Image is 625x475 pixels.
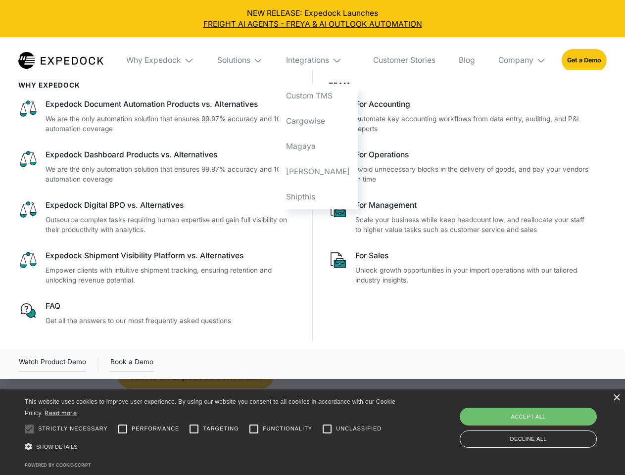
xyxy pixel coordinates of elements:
a: Customer Stories [365,37,443,84]
div: Team [329,81,591,89]
a: Read more [45,409,77,417]
div: Expedock Digital BPO vs. Alternatives [46,200,297,211]
div: NEW RELEASE: Expedock Launches [8,8,618,30]
p: Outsource complex tasks requiring human expertise and gain full visibility on their productivity ... [46,215,297,235]
a: Powered by cookie-script [25,462,91,468]
p: Unlock growth opportunities in your import operations with our tailored industry insights. [355,265,591,285]
nav: Integrations [279,84,358,209]
a: Magaya [279,134,358,159]
a: Book a Demo [110,356,153,372]
div: Expedock Dashboard Products vs. Alternatives [46,149,297,160]
a: For ManagementScale your business while keep headcount low, and reallocate your staff to higher v... [329,200,591,235]
a: Cargowise [279,109,358,134]
span: Targeting [203,425,239,433]
a: Shipthis [279,184,358,209]
div: For Management [355,200,591,211]
div: WHy Expedock [18,81,297,89]
span: Strictly necessary [38,425,108,433]
div: Why Expedock [119,37,202,84]
a: FAQGet all the answers to our most frequently asked questions [18,301,297,326]
div: Solutions [217,55,250,65]
p: Automate key accounting workflows from data entry, auditing, and P&L reports [355,114,591,134]
a: FREIGHT AI AGENTS - FREYA & AI OUTLOOK AUTOMATION [8,19,618,30]
div: Integrations [286,55,329,65]
p: We are the only automation solution that ensures 99.97% accuracy and 100% automation coverage [46,164,297,185]
div: Why Expedock [126,55,181,65]
span: Performance [132,425,180,433]
a: For SalesUnlock growth opportunities in your import operations with our tailored industry insights. [329,250,591,285]
a: Expedock Digital BPO vs. AlternativesOutsource complex tasks requiring human expertise and gain f... [18,200,297,235]
a: For OperationsAvoid unnecessary blocks in the delivery of goods, and pay your vendors in time [329,149,591,185]
div: Watch Product Demo [19,356,86,372]
span: This website uses cookies to improve user experience. By using our website you consent to all coo... [25,398,395,417]
a: Get a Demo [562,49,607,71]
p: We are the only automation solution that ensures 99.97% accuracy and 100% automation coverage [46,114,297,134]
a: [PERSON_NAME] [279,159,358,184]
div: Integrations [279,37,358,84]
div: For Accounting [355,99,591,110]
a: open lightbox [19,356,86,372]
a: Blog [451,37,482,84]
a: Expedock Dashboard Products vs. AlternativesWe are the only automation solution that ensures 99.9... [18,149,297,185]
div: For Operations [355,149,591,160]
div: Show details [25,440,399,454]
p: Empower clients with intuitive shipment tracking, ensuring retention and unlocking revenue potent... [46,265,297,285]
span: Functionality [263,425,312,433]
iframe: Chat Widget [460,368,625,475]
div: For Sales [355,250,591,261]
div: Solutions [209,37,271,84]
a: Expedock Shipment Visibility Platform vs. AlternativesEmpower clients with intuitive shipment tra... [18,250,297,285]
a: Expedock Document Automation Products vs. AlternativesWe are the only automation solution that en... [18,99,297,134]
div: Company [498,55,533,65]
div: Company [490,37,554,84]
p: Avoid unnecessary blocks in the delivery of goods, and pay your vendors in time [355,164,591,185]
a: For AccountingAutomate key accounting workflows from data entry, auditing, and P&L reports [329,99,591,134]
span: Unclassified [336,425,382,433]
p: Get all the answers to our most frequently asked questions [46,316,297,326]
div: Expedock Document Automation Products vs. Alternatives [46,99,297,110]
p: Scale your business while keep headcount low, and reallocate your staff to higher value tasks suc... [355,215,591,235]
a: Custom TMS [279,84,358,109]
div: FAQ [46,301,297,312]
span: Show details [36,444,78,450]
div: Expedock Shipment Visibility Platform vs. Alternatives [46,250,297,261]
